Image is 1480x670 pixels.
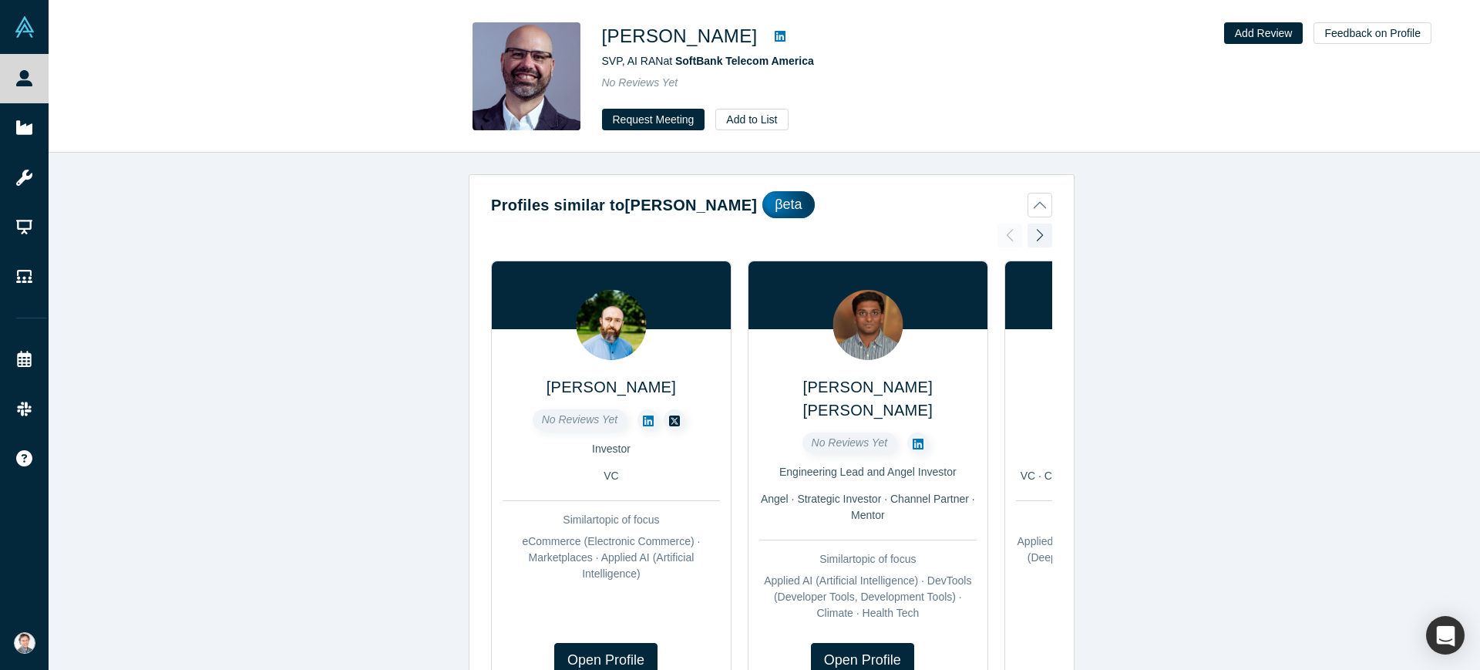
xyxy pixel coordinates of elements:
[491,194,757,217] h2: Profiles similar to [PERSON_NAME]
[1016,512,1233,528] div: Similar topic of focus
[675,55,814,67] a: SoftBank Telecom America
[576,290,646,360] img: Luke Smith's Profile Image
[759,551,977,567] div: Similar topic of focus
[602,22,758,50] h1: [PERSON_NAME]
[812,436,888,449] span: No Reviews Yet
[602,55,814,67] span: SVP, AI RAN at
[762,191,814,218] div: βeta
[547,379,676,396] a: [PERSON_NAME]
[602,109,705,130] button: Request Meeting
[491,191,1052,218] button: Profiles similar to[PERSON_NAME]βeta
[1313,22,1431,44] button: Feedback on Profile
[715,109,788,130] button: Add to List
[503,468,720,484] div: VC
[503,512,720,528] div: Similar topic of focus
[803,379,933,419] a: [PERSON_NAME] [PERSON_NAME]
[14,16,35,38] img: Alchemist Vault Logo
[602,76,678,89] span: No Reviews Yet
[1017,535,1232,564] span: Applied AI (Artificial Intelligence) · Deep Tech (Deep Technology) · AI powered · Gen ai
[1224,22,1303,44] button: Add Review
[1016,468,1233,484] div: VC · Corporate Innovator · Service Provider
[14,632,35,654] img: Andres Valdivieso's Account
[779,466,957,478] span: Engineering Lead and Angel Investor
[759,491,977,524] div: Angel · Strategic Investor · Channel Partner · Mentor
[473,22,580,130] img: Mauro Goncalves Filho's Profile Image
[764,574,971,619] span: Applied AI (Artificial Intelligence) · DevTools (Developer Tools, Development Tools) · Climate · ...
[832,290,903,360] img: Avinash Gupta Konda's Profile Image
[592,443,631,455] span: Investor
[522,535,700,580] span: eCommerce (Electronic Commerce) · Marketplaces · Applied AI (Artificial Intelligence)
[542,413,618,426] span: No Reviews Yet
